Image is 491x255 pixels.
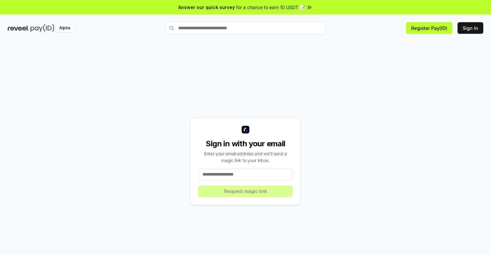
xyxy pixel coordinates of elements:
span: for a chance to earn 10 USDT 📝 [236,4,305,11]
button: Register Pay(ID) [406,22,452,34]
img: pay_id [31,24,54,32]
span: Answer our quick survey [178,4,235,11]
div: Alpha [56,24,74,32]
div: Enter your email address and we’ll send a magic link to your inbox. [198,150,293,164]
img: logo_small [242,126,249,133]
img: reveel_dark [8,24,29,32]
button: Sign In [458,22,483,34]
div: Sign in with your email [198,139,293,149]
